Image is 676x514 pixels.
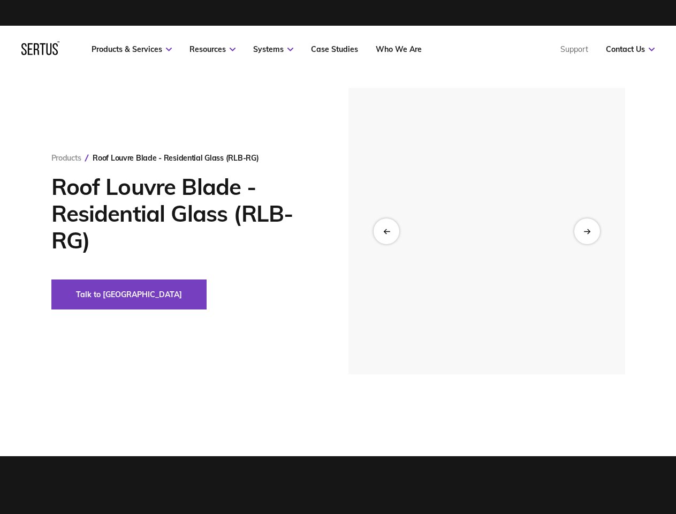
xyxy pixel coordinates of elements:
[311,44,358,54] a: Case Studies
[92,44,172,54] a: Products & Services
[560,44,588,54] a: Support
[51,173,316,254] h1: Roof Louvre Blade - Residential Glass (RLB-RG)
[51,153,81,163] a: Products
[606,44,655,54] a: Contact Us
[376,44,422,54] a: Who We Are
[51,279,207,309] button: Talk to [GEOGRAPHIC_DATA]
[189,44,236,54] a: Resources
[253,44,293,54] a: Systems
